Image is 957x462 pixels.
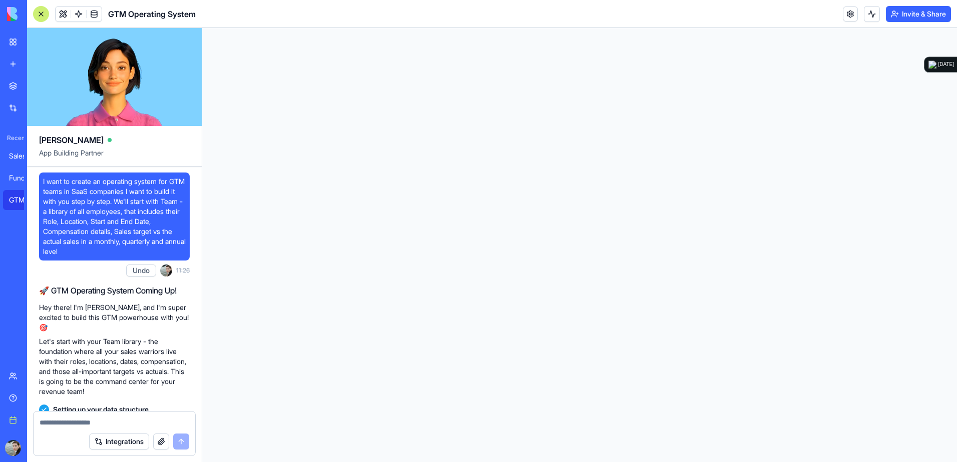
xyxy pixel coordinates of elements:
span: Setting up your data structure [53,404,149,414]
p: Hey there! I'm [PERSON_NAME], and I'm super excited to build this GTM powerhouse with you! 🎯 [39,302,190,332]
div: Fund Time Tracker [9,173,37,183]
img: ACg8ocLgft2zbYhxCVX_QnRk8wGO17UHpwh9gymK_VQRDnGx1cEcXohv=s96-c [5,440,21,456]
p: Let's start with your Team library - the foundation where all your sales warriors live with their... [39,336,190,396]
button: Invite & Share [886,6,951,22]
div: [DATE] [938,60,954,68]
a: GTM Operating System [3,190,43,210]
img: ACg8ocLgft2zbYhxCVX_QnRk8wGO17UHpwh9gymK_VQRDnGx1cEcXohv=s96-c [160,264,172,276]
span: Recent [3,134,24,142]
button: Undo [126,264,156,276]
span: 11:26 [176,266,190,274]
div: Sales Call Assistant [9,151,37,161]
span: GTM Operating System [108,8,196,20]
h2: 🚀 GTM Operating System Coming Up! [39,284,190,296]
span: [PERSON_NAME] [39,134,104,146]
a: Sales Call Assistant [3,146,43,166]
a: Fund Time Tracker [3,168,43,188]
span: App Building Partner [39,148,190,166]
img: logo [928,60,936,68]
span: I want to create an operating system for GTM teams in SaaS companies I want to build it with you ... [43,176,186,256]
div: GTM Operating System [9,195,37,205]
img: logo [7,7,69,21]
button: Integrations [89,433,149,449]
